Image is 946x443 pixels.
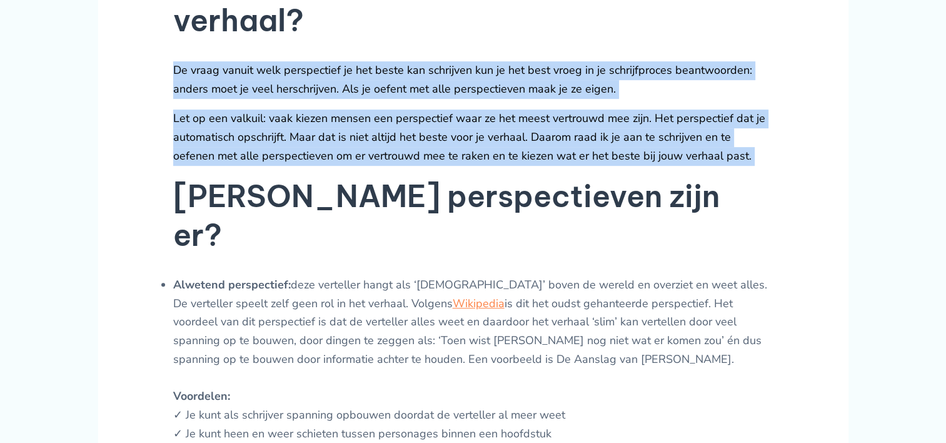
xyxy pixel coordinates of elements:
strong: Voordelen: [173,389,230,404]
p: De vraag vanuit welk perspectief je het beste kan schrijven kun je het best vroeg in je schrijfpr... [173,61,773,98]
p: Let op een valkuil: vaak kiezen mensen een perspectief waar ze het meest vertrouwd mee zijn. Het ... [173,109,773,165]
a: Wikipedia [453,296,505,311]
strong: Alwetend perspectief: [173,277,291,292]
h2: [PERSON_NAME] perspectieven zijn er? [173,177,773,255]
